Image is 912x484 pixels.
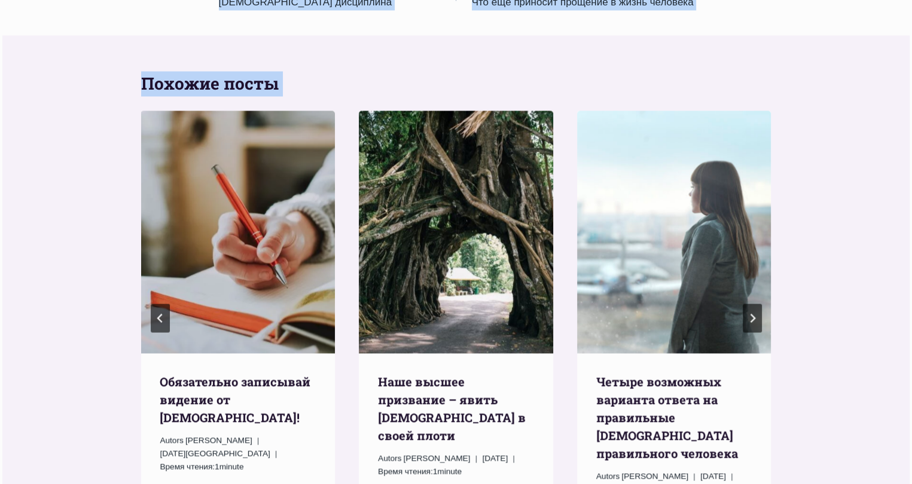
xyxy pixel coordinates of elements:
span: 1 [160,460,243,473]
time: [DATE] [700,470,726,483]
h2: Похожие посты [141,71,771,96]
span: Autors [378,452,401,465]
img: Четыре возможных варианта ответа на правильные молитвы правильного человека [577,111,771,353]
a: Обязательно записывай видение от [DEMOGRAPHIC_DATA]! [160,373,310,425]
time: [DATE][GEOGRAPHIC_DATA] [160,447,270,460]
a: Наше высшее призвание – явить [DEMOGRAPHIC_DATA] в своей плоти [378,373,526,443]
span: [PERSON_NAME] [404,454,471,462]
img: Обязательно записывай видение от Бога! [141,111,335,353]
span: Autors [596,470,620,483]
span: Время чтения: [160,462,215,471]
button: Следующий [743,304,762,332]
time: [DATE] [482,452,508,465]
a: Четыре возможных варианта ответа на правильные [DEMOGRAPHIC_DATA] правильного человека [596,373,738,461]
span: minute [437,467,462,476]
span: 1 [378,465,462,478]
span: [PERSON_NAME] [621,471,688,480]
span: Autors [160,434,183,447]
span: [PERSON_NAME] [185,436,252,445]
span: minute [219,462,244,471]
img: Наше высшее призвание – явить Бога в своей плоти [359,111,553,353]
button: Go to last slide [151,304,170,332]
span: Время чтения: [378,467,433,476]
